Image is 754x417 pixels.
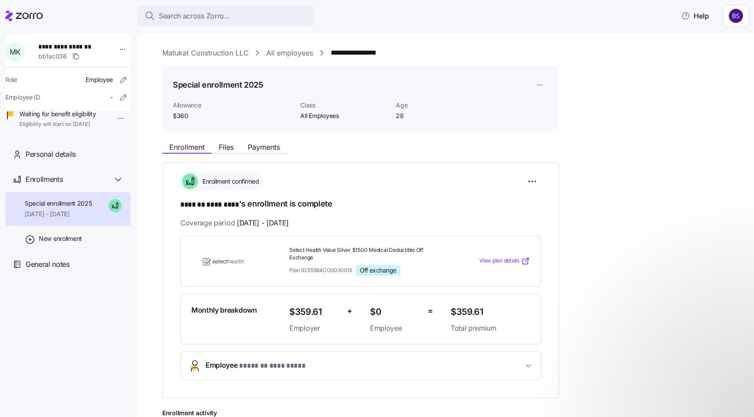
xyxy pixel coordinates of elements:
a: View plan details [479,257,530,266]
span: Employee [370,323,421,334]
span: Payments [248,144,280,151]
img: SelectHealth [191,251,255,271]
span: Help [681,11,709,21]
span: Enrollment [169,144,205,151]
span: Age [396,101,485,110]
span: All Employees [300,111,389,120]
span: + [347,305,352,317]
span: Off exchange [360,266,396,274]
span: - [110,93,113,102]
span: $359.61 [451,305,530,319]
span: Class [300,101,389,110]
span: New enrollment [39,234,82,243]
span: Allowance [173,101,293,110]
span: View plan details [479,257,519,265]
span: Enrollment confirmed [200,177,259,186]
span: [DATE] - [DATE] [237,218,289,229]
span: bb1ac036 [38,52,67,61]
span: [DATE] - [DATE] [25,210,92,218]
iframe: Intercom notifications message [569,338,745,413]
span: = [428,305,433,317]
span: Enrollments [26,174,63,185]
span: General notes [26,259,70,270]
a: All employees [266,48,313,59]
span: M K [10,48,20,55]
span: Eligibility will start on [DATE] [19,121,96,128]
img: 70e1238b338d2f51ab0eff200587d663 [729,9,743,23]
h1: Special enrollment 2025 [173,79,263,90]
span: Special enrollment 2025 [25,199,92,208]
span: Total premium [451,323,530,334]
button: Search across Zorro... [138,5,314,26]
button: Help [674,7,716,25]
span: Personal details [26,149,76,160]
span: 28 [396,111,485,120]
span: Employee [86,75,113,84]
span: Role [5,75,17,84]
span: Files [219,144,234,151]
a: Matukat Construction LLC [162,48,249,59]
span: Monthly breakdown [191,305,257,316]
span: $360 [173,111,293,120]
span: Employee [205,360,305,372]
span: $359.61 [289,305,340,319]
span: Plan ID: 55584CO0030015 [289,266,352,274]
span: Employee ID [5,93,40,102]
span: Search across Zorro... [159,11,230,22]
span: Select Health Value Silver $1500 Medical Deductible Off Exchange [289,247,444,262]
span: Coverage period [180,218,289,229]
h1: 's enrollment is complete [180,198,541,210]
span: $0 [370,305,421,319]
span: Employer [289,323,340,334]
span: Waiting for benefit eligibility [19,110,96,118]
